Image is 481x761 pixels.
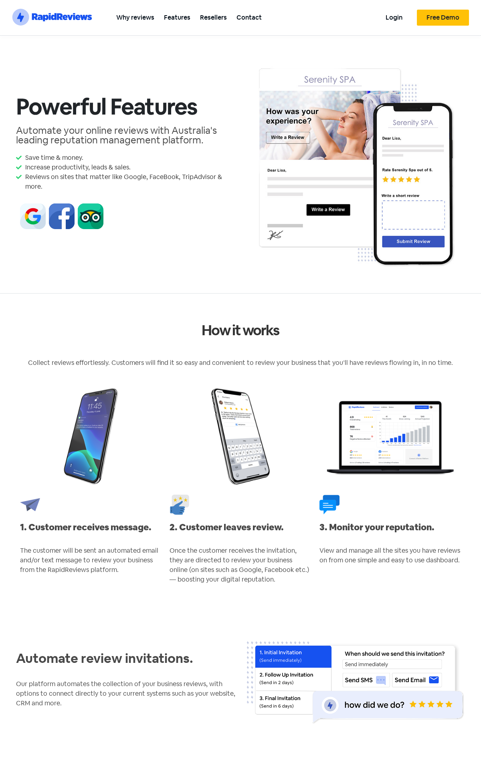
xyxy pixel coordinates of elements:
[417,10,469,26] a: Free Demo
[319,523,461,531] p: 3. Monitor your reputation.
[16,679,236,708] p: Our platform automates the collection of your business reviews, with options to connect directly ...
[319,546,461,565] p: View and manage all the sites you have reviews on from one simple and easy to use dashboard.
[23,163,131,172] span: Increase productivity, leads & sales.
[23,153,83,163] span: Save time & money.
[381,8,407,26] a: Login
[319,495,340,515] img: icon-chat
[195,8,232,26] a: Resellers
[319,386,461,487] img: Rapid Reviews Reputation Management Platform Dashboard
[16,95,236,118] h1: Powerful Features
[111,8,159,26] a: Why reviews
[23,172,237,191] span: Reviews on sites that matter like Google, FaceBook, TripAdvisor & more.
[170,546,311,584] p: Once the customer receives the invitation, they are directed to review your business online (on s...
[426,14,459,21] span: Free Demo
[20,546,162,575] p: The customer will be sent an automated email and/or text message to review your business from the...
[16,126,236,145] h3: Automate your online reviews with Australia's leading reputation management platform.
[16,323,465,337] h2: How it works
[232,8,267,26] a: Contact
[159,8,195,26] a: Features
[170,523,311,531] p: 2. Customer leaves review.
[20,523,162,531] p: 1. Customer receives message.
[170,495,190,515] img: icon-rating
[16,652,236,665] p: Automate review invitations.
[16,358,465,368] p: Collect reviews effortlessly. Customers will find it so easy and convenient to review your busine...
[20,495,40,515] img: icon-paper-plane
